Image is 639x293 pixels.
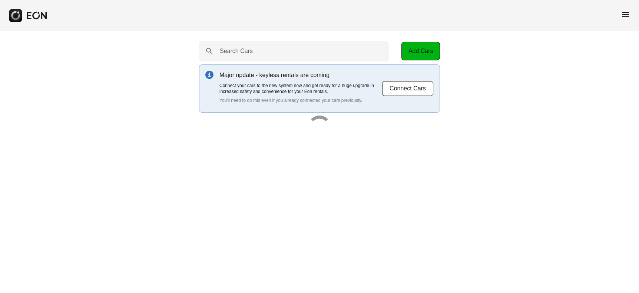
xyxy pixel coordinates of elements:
p: Connect your cars to the new system now and get ready for a huge upgrade in increased safety and ... [219,83,382,94]
p: You'll need to do this even if you already connected your cars previously. [219,97,382,103]
img: info [205,71,213,79]
button: Connect Cars [382,81,434,96]
button: Add Cars [401,42,440,60]
span: menu [621,10,630,19]
p: Major update - keyless rentals are coming [219,71,382,80]
label: Search Cars [220,47,253,56]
